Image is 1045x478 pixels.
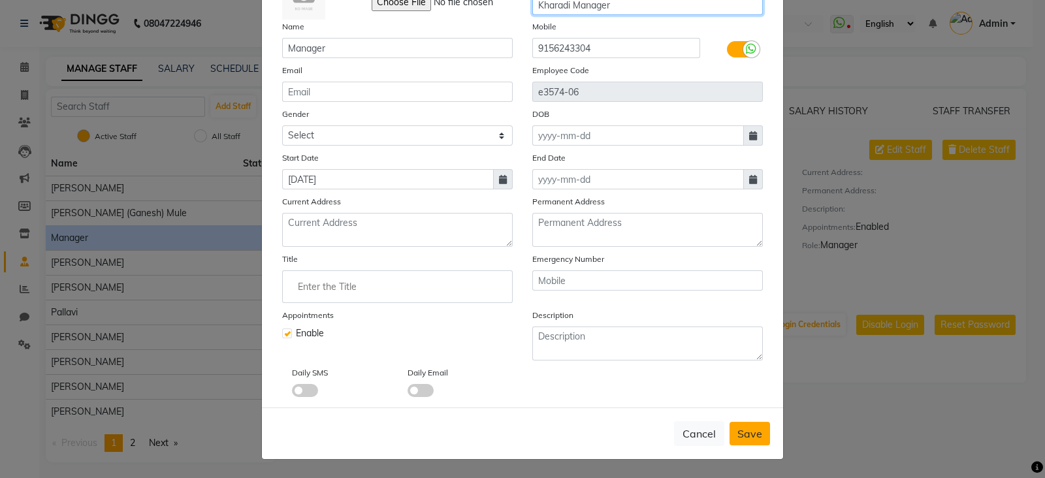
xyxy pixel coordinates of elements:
label: Permanent Address [532,196,605,208]
input: Name [282,38,513,58]
input: Employee Code [532,82,763,102]
span: Enable [296,327,324,340]
input: Mobile [532,270,763,291]
label: Daily SMS [292,367,328,379]
label: Title [282,253,298,265]
button: Cancel [674,421,724,446]
label: Start Date [282,152,319,164]
label: Name [282,21,304,33]
input: Email [282,82,513,102]
label: End Date [532,152,566,164]
input: yyyy-mm-dd [532,125,744,146]
label: Emergency Number [532,253,604,265]
label: Description [532,310,573,321]
span: Save [737,427,762,440]
label: Employee Code [532,65,589,76]
label: Mobile [532,21,556,33]
label: DOB [532,108,549,120]
label: Current Address [282,196,341,208]
input: yyyy-mm-dd [282,169,494,189]
label: Daily Email [408,367,448,379]
label: Gender [282,108,309,120]
input: Mobile [532,38,700,58]
button: Save [730,422,770,445]
input: Enter the Title [288,274,507,300]
label: Appointments [282,310,334,321]
label: Email [282,65,302,76]
input: yyyy-mm-dd [532,169,744,189]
